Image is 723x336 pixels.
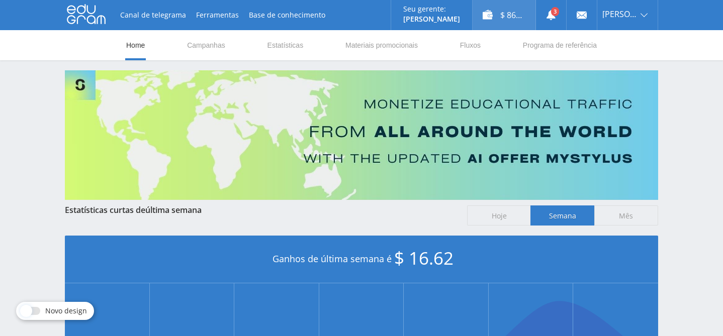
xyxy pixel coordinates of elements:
[594,205,658,226] span: Mês
[45,307,87,315] span: Novo design
[602,10,638,18] span: [PERSON_NAME].moretti86
[403,15,460,23] p: [PERSON_NAME]
[186,30,226,60] a: Campanhas
[125,30,146,60] a: Home
[145,204,202,215] span: última semana
[403,5,460,13] p: Seu gerente:
[459,30,482,60] a: Fluxos
[344,30,419,60] a: Materiais promocionais
[467,205,531,226] span: Hoje
[522,30,598,60] a: Programa de referência
[65,70,658,200] img: Banner
[65,236,658,283] div: Ganhos de última semana é
[266,30,305,60] a: Estatísticas
[65,205,457,214] div: Estatísticas curtas de
[530,205,594,226] span: Semana
[394,246,454,270] span: $ 16.62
